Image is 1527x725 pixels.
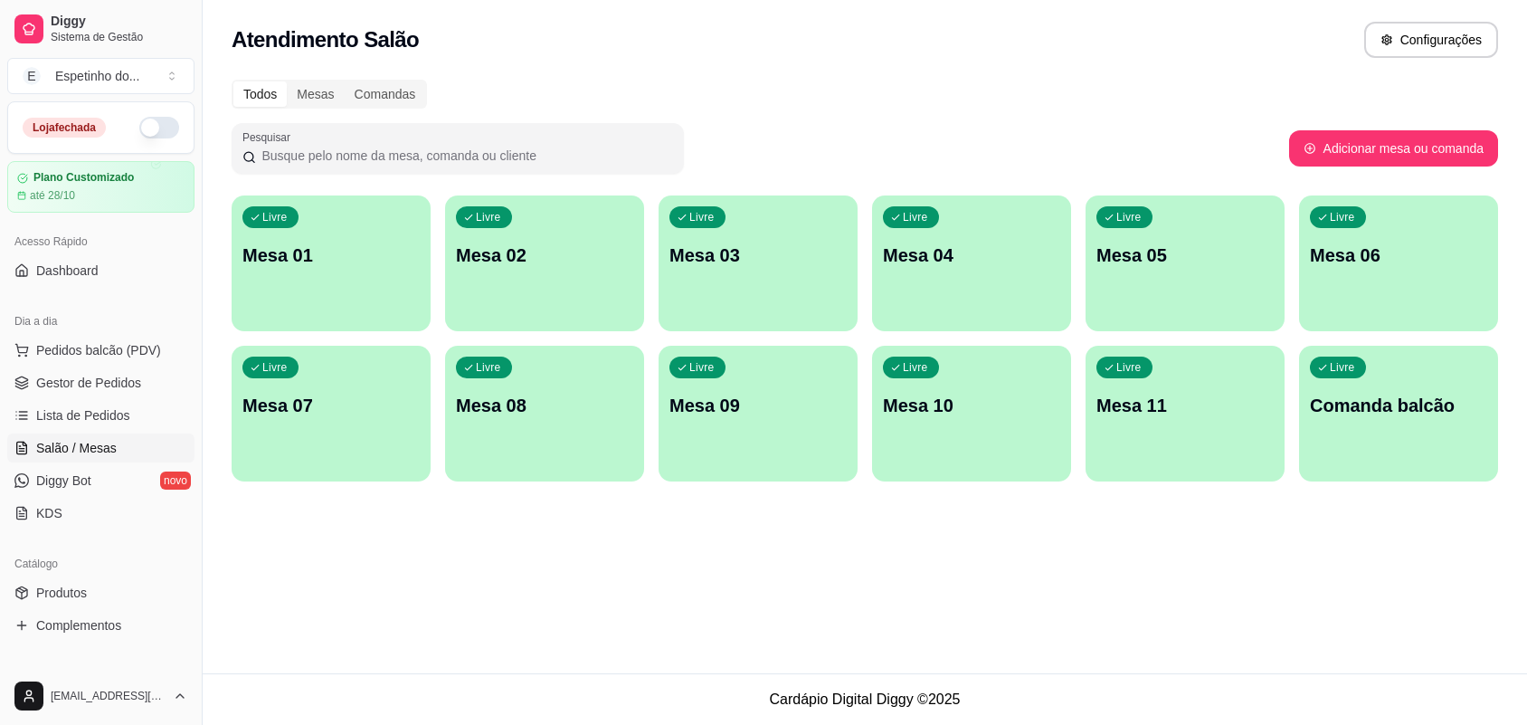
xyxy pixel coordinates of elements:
a: Salão / Mesas [7,434,194,463]
button: LivreMesa 05 [1086,196,1285,331]
p: Livre [1330,360,1355,375]
p: Mesa 10 [883,393,1060,418]
p: Livre [689,210,715,224]
p: Livre [476,360,501,375]
span: Produtos [36,584,87,602]
a: Complementos [7,611,194,640]
div: Dia a dia [7,307,194,336]
p: Livre [903,360,928,375]
p: Livre [689,360,715,375]
span: Dashboard [36,262,99,280]
p: Mesa 05 [1096,243,1274,268]
p: Mesa 07 [242,393,420,418]
p: Mesa 02 [456,243,633,268]
a: Diggy Botnovo [7,466,194,495]
p: Livre [1330,210,1355,224]
a: DiggySistema de Gestão [7,7,194,51]
button: LivreMesa 08 [445,346,644,482]
span: Diggy Bot [36,472,91,490]
div: Mesas [287,81,344,107]
button: Configurações [1364,22,1498,58]
p: Comanda balcão [1310,393,1487,418]
span: Complementos [36,616,121,634]
p: Mesa 04 [883,243,1060,268]
button: Adicionar mesa ou comanda [1289,130,1498,167]
button: LivreMesa 07 [232,346,431,482]
button: Select a team [7,58,194,94]
p: Livre [1116,360,1142,375]
button: LivreMesa 11 [1086,346,1285,482]
h2: Atendimento Salão [232,25,419,54]
span: E [23,67,41,85]
input: Pesquisar [256,147,673,165]
div: Comandas [345,81,426,107]
p: Livre [262,360,288,375]
button: LivreComanda balcão [1299,346,1498,482]
p: Mesa 11 [1096,393,1274,418]
span: Pedidos balcão (PDV) [36,341,161,359]
button: LivreMesa 06 [1299,196,1498,331]
label: Pesquisar [242,129,297,145]
button: LivreMesa 02 [445,196,644,331]
p: Livre [262,210,288,224]
p: Mesa 06 [1310,243,1487,268]
button: Pedidos balcão (PDV) [7,336,194,365]
button: LivreMesa 09 [659,346,858,482]
span: [EMAIL_ADDRESS][DOMAIN_NAME] [51,689,166,703]
p: Mesa 09 [669,393,847,418]
div: Acesso Rápido [7,227,194,256]
footer: Cardápio Digital Diggy © 2025 [203,673,1527,725]
p: Livre [903,210,928,224]
span: Diggy [51,14,187,30]
button: Alterar Status [139,117,179,138]
a: Dashboard [7,256,194,285]
a: Plano Customizadoaté 28/10 [7,161,194,213]
span: Salão / Mesas [36,439,117,457]
span: KDS [36,504,62,522]
button: [EMAIL_ADDRESS][DOMAIN_NAME] [7,674,194,718]
button: LivreMesa 04 [872,196,1071,331]
button: LivreMesa 03 [659,196,858,331]
span: Gestor de Pedidos [36,374,141,392]
p: Mesa 08 [456,393,633,418]
div: Todos [233,81,287,107]
button: LivreMesa 10 [872,346,1071,482]
div: Loja fechada [23,118,106,138]
article: Plano Customizado [33,171,134,185]
button: LivreMesa 01 [232,196,431,331]
a: Lista de Pedidos [7,401,194,430]
span: Sistema de Gestão [51,30,187,44]
a: Produtos [7,578,194,607]
p: Livre [476,210,501,224]
article: até 28/10 [30,188,75,203]
p: Livre [1116,210,1142,224]
div: Espetinho do ... [55,67,139,85]
div: Catálogo [7,549,194,578]
p: Mesa 03 [669,243,847,268]
p: Mesa 01 [242,243,420,268]
a: KDS [7,499,194,528]
span: Lista de Pedidos [36,406,130,425]
a: Gestor de Pedidos [7,368,194,397]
